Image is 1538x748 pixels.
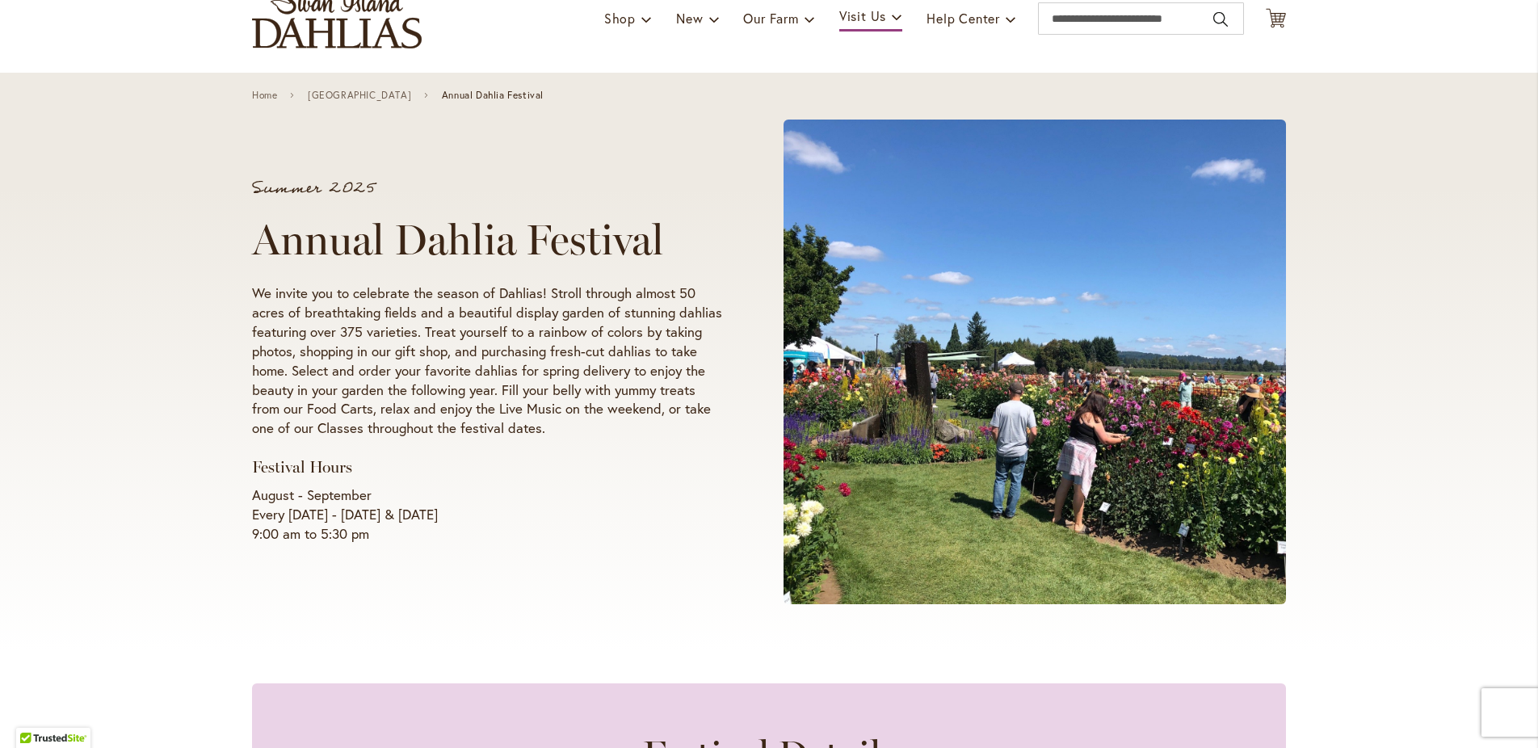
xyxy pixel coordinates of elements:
h1: Annual Dahlia Festival [252,216,722,264]
p: We invite you to celebrate the season of Dahlias! Stroll through almost 50 acres of breathtaking ... [252,284,722,439]
span: Our Farm [743,10,798,27]
p: August - September Every [DATE] - [DATE] & [DATE] 9:00 am to 5:30 pm [252,485,722,544]
a: Home [252,90,277,101]
span: Visit Us [839,7,886,24]
h3: Festival Hours [252,457,722,477]
span: Shop [604,10,636,27]
p: Summer 2025 [252,180,722,196]
a: [GEOGRAPHIC_DATA] [308,90,411,101]
span: New [676,10,703,27]
span: Annual Dahlia Festival [442,90,544,101]
span: Help Center [927,10,1000,27]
